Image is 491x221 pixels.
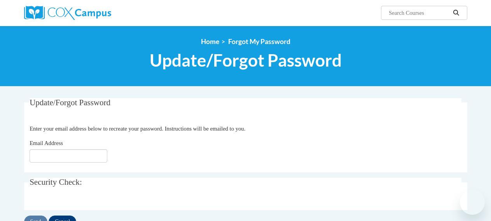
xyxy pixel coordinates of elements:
input: Search Courses [388,8,450,18]
button: Search [450,8,462,18]
input: Email [30,149,107,163]
a: Home [201,37,219,46]
iframe: Button to launch messaging window [460,190,485,215]
span: Update/Forgot Password [30,98,110,107]
a: Cox Campus [24,6,164,20]
span: Email Address [30,140,63,146]
span: Security Check: [30,177,82,187]
span: Enter your email address below to recreate your password. Instructions will be emailed to you. [30,126,245,132]
span: Update/Forgot Password [150,50,342,71]
span: Forgot My Password [228,37,290,46]
img: Cox Campus [24,6,111,20]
